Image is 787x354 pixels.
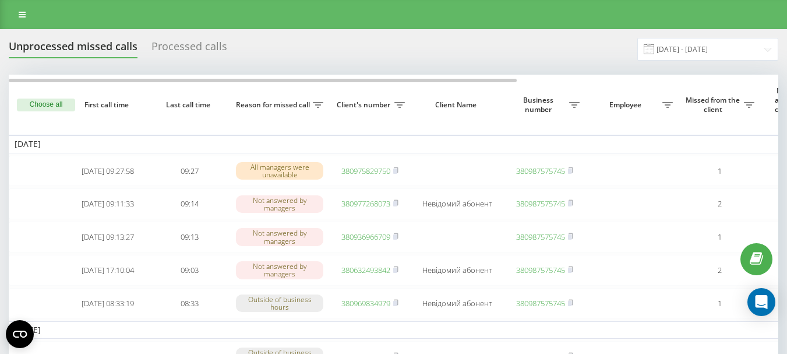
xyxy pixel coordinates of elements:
a: 380977268073 [341,198,390,209]
span: Missed from the client [684,96,744,114]
td: 09:14 [149,188,230,219]
td: [DATE] 09:11:33 [67,188,149,219]
button: Choose all [17,99,75,111]
td: 08:33 [149,288,230,319]
a: 380987575745 [516,166,565,176]
a: 380987575745 [516,232,565,242]
a: 380975829750 [341,166,390,176]
div: Outside of business hours [236,295,323,312]
span: First call time [76,100,139,110]
td: [DATE] 09:27:58 [67,156,149,187]
span: Client's number [335,100,394,110]
td: [DATE] 08:33:19 [67,288,149,319]
a: 380969834979 [341,298,390,309]
button: Open CMP widget [6,320,34,348]
td: 1 [679,222,760,253]
span: Employee [591,100,662,110]
td: [DATE] 09:13:27 [67,222,149,253]
div: Processed calls [151,40,227,58]
span: Business number [510,96,569,114]
td: 09:13 [149,222,230,253]
a: 380632493842 [341,265,390,275]
div: All managers were unavailable [236,162,323,180]
a: 380936966709 [341,232,390,242]
span: Client Name [421,100,494,110]
td: Невідомий абонент [411,255,504,286]
td: 2 [679,188,760,219]
span: Reason for missed call [236,100,313,110]
div: Unprocessed missed calls [9,40,137,58]
div: Not answered by managers [236,228,323,246]
div: Not answered by managers [236,261,323,279]
td: [DATE] 17:10:04 [67,255,149,286]
div: Not answered by managers [236,195,323,213]
td: 09:03 [149,255,230,286]
div: Open Intercom Messenger [747,288,775,316]
td: 09:27 [149,156,230,187]
td: 1 [679,156,760,187]
td: 2 [679,255,760,286]
td: 1 [679,288,760,319]
a: 380987575745 [516,265,565,275]
td: Невідомий абонент [411,288,504,319]
a: 380987575745 [516,198,565,209]
a: 380987575745 [516,298,565,309]
td: Невідомий абонент [411,188,504,219]
span: Last call time [158,100,221,110]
